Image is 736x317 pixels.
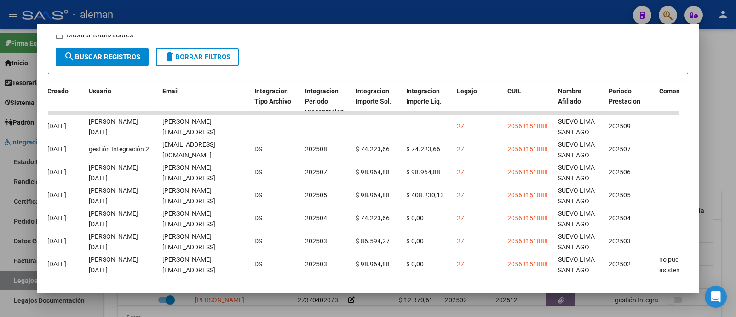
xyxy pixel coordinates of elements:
[305,168,327,176] span: 202507
[47,145,66,153] span: [DATE]
[507,191,548,199] span: 20568151888
[89,87,111,95] span: Usuario
[558,233,595,251] span: SUEVO LIMA SANTIAGO
[558,164,595,182] span: SUEVO LIMA SANTIAGO
[162,256,215,284] span: [PERSON_NAME][EMAIL_ADDRESS][DOMAIN_NAME]
[507,168,548,176] span: 20568151888
[164,53,230,61] span: Borrar Filtros
[406,237,424,245] span: $ 0,00
[162,210,215,238] span: [PERSON_NAME][EMAIL_ADDRESS][DOMAIN_NAME]
[406,168,440,176] span: $ 98.964,88
[453,81,504,122] datatable-header-cell: Legajo
[507,237,548,245] span: 20568151888
[156,48,239,66] button: Borrar Filtros
[558,187,595,205] span: SUEVO LIMA SANTIAGO
[457,213,464,224] div: 27
[558,210,595,228] span: SUEVO LIMA SANTIAGO
[162,233,215,261] span: [PERSON_NAME][EMAIL_ADDRESS][DOMAIN_NAME]
[254,260,262,268] span: DS
[305,145,327,153] span: 202508
[406,145,440,153] span: $ 74.223,66
[89,164,138,182] span: [PERSON_NAME][DATE]
[47,87,69,95] span: Creado
[356,260,390,268] span: $ 98.964,88
[609,191,631,199] span: 202505
[64,53,140,61] span: Buscar Registros
[251,81,301,122] datatable-header-cell: Integracion Tipo Archivo
[558,118,595,136] span: SUEVO LIMA SANTIAGO
[507,214,548,222] span: 20568151888
[457,259,464,270] div: 27
[609,214,631,222] span: 202504
[457,144,464,155] div: 27
[406,87,442,105] span: Integracion Importe Liq.
[558,141,595,159] span: SUEVO LIMA SANTIAGO
[305,237,327,245] span: 202503
[356,191,390,199] span: $ 98.964,88
[159,81,251,122] datatable-header-cell: Email
[457,167,464,178] div: 27
[507,260,548,268] span: 20568151888
[162,164,215,192] span: [PERSON_NAME][EMAIL_ADDRESS][DOMAIN_NAME]
[162,187,215,215] span: [PERSON_NAME][EMAIL_ADDRESS][DOMAIN_NAME]
[305,260,327,268] span: 202503
[47,260,66,268] span: [DATE]
[356,237,390,245] span: $ 86.594,27
[89,256,138,274] span: [PERSON_NAME][DATE]
[554,81,605,122] datatable-header-cell: Nombre Afiliado
[164,51,175,62] mat-icon: delete
[56,48,149,66] button: Buscar Registros
[356,214,390,222] span: $ 74.223,66
[457,121,464,132] div: 27
[162,87,179,95] span: Email
[64,51,75,62] mat-icon: search
[609,237,631,245] span: 202503
[47,168,66,176] span: [DATE]
[254,145,262,153] span: DS
[356,87,391,105] span: Integracion Importe Sol.
[305,191,327,199] span: 202505
[47,237,66,245] span: [DATE]
[89,233,138,251] span: [PERSON_NAME][DATE]
[507,122,548,130] span: 20568151888
[507,87,521,95] span: CUIL
[254,237,262,245] span: DS
[89,187,138,205] span: [PERSON_NAME][DATE]
[89,118,138,136] span: [PERSON_NAME][DATE]
[305,214,327,222] span: 202504
[352,81,402,122] datatable-header-cell: Integracion Importe Sol.
[406,260,424,268] span: $ 0,00
[301,81,352,122] datatable-header-cell: Integracion Periodo Presentacion
[558,256,595,274] span: SUEVO LIMA SANTIAGO
[609,87,640,105] span: Periodo Prestacion
[457,190,464,201] div: 27
[609,168,631,176] span: 202506
[609,260,631,268] span: 202502
[47,122,66,130] span: [DATE]
[254,191,262,199] span: DS
[402,81,453,122] datatable-header-cell: Integracion Importe Liq.
[89,210,138,228] span: [PERSON_NAME][DATE]
[457,87,477,95] span: Legajo
[48,279,688,302] div: 7 total
[89,145,149,153] span: gestión Integración 2
[162,118,215,146] span: [PERSON_NAME][EMAIL_ADDRESS][DOMAIN_NAME]
[504,81,554,122] datatable-header-cell: CUIL
[305,87,344,116] span: Integracion Periodo Presentacion
[406,214,424,222] span: $ 0,00
[254,214,262,222] span: DS
[457,236,464,247] div: 27
[507,145,548,153] span: 20568151888
[356,168,390,176] span: $ 98.964,88
[47,191,66,199] span: [DATE]
[356,145,390,153] span: $ 74.223,66
[254,87,291,105] span: Integracion Tipo Archivo
[162,141,215,159] span: [EMAIL_ADDRESS][DOMAIN_NAME]
[605,81,655,122] datatable-header-cell: Periodo Prestacion
[67,29,133,40] span: Mostrar totalizadores
[85,81,159,122] datatable-header-cell: Usuario
[47,214,66,222] span: [DATE]
[609,122,631,130] span: 202509
[609,145,631,153] span: 202507
[406,191,444,199] span: $ 408.230,13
